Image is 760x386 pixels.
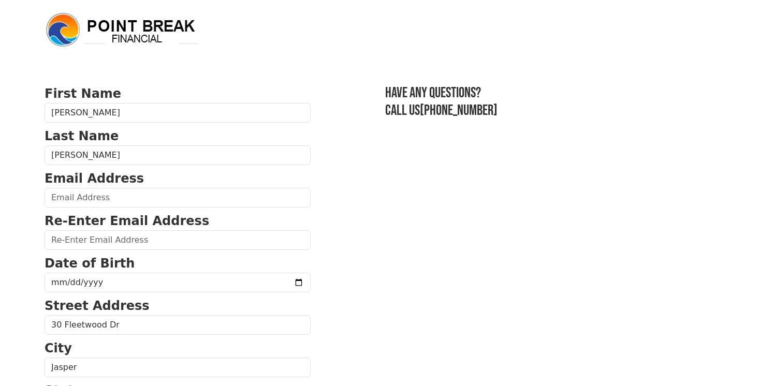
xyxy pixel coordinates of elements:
input: Street Address [45,315,311,335]
strong: Re-Enter Email Address [45,214,209,228]
strong: Email Address [45,171,144,186]
h3: Have any questions? [385,84,715,102]
input: First Name [45,103,311,123]
a: [PHONE_NUMBER] [420,102,498,119]
input: City [45,358,311,377]
h3: Call us [385,102,715,120]
strong: Last Name [45,129,119,143]
input: Last Name [45,145,311,165]
input: Email Address [45,188,311,207]
strong: City [45,341,72,355]
strong: Street Address [45,299,150,313]
strong: Date of Birth [45,256,135,271]
img: logo.png [45,11,200,49]
strong: First Name [45,86,121,101]
input: Re-Enter Email Address [45,230,311,250]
